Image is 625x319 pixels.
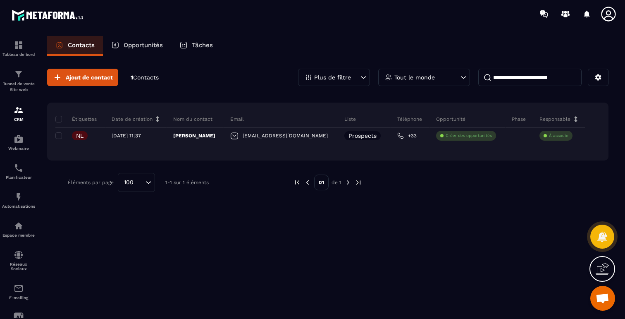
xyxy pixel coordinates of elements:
div: Search for option [118,173,155,192]
p: Planificateur [2,175,35,180]
p: Tâches [192,41,213,49]
a: automationsautomationsAutomatisations [2,186,35,215]
input: Search for option [136,178,143,187]
a: formationformationTunnel de vente Site web [2,63,35,99]
p: Tableau de bord [2,52,35,57]
p: Webinaire [2,146,35,151]
img: next [355,179,362,186]
p: E-mailing [2,295,35,300]
p: 1-1 sur 1 éléments [165,180,209,185]
p: Opportunités [124,41,163,49]
p: de 1 [332,179,341,186]
img: prev [293,179,301,186]
img: formation [14,69,24,79]
p: Éléments par page [68,180,114,185]
p: Contacts [68,41,95,49]
p: Date de création [112,116,153,122]
p: Nom du contact [173,116,212,122]
img: automations [14,192,24,202]
span: 100 [121,178,136,187]
a: social-networksocial-networkRéseaux Sociaux [2,244,35,277]
span: Contacts [133,74,159,81]
a: Contacts [47,36,103,56]
a: emailemailE-mailing [2,277,35,306]
div: Ouvrir le chat [590,286,615,311]
img: next [344,179,352,186]
a: Opportunités [103,36,171,56]
img: logo [12,7,86,23]
p: Espace membre [2,233,35,237]
img: scheduler [14,163,24,173]
img: formation [14,105,24,115]
a: schedulerschedulerPlanificateur [2,157,35,186]
a: automationsautomationsEspace membre [2,215,35,244]
p: [DATE] 11:37 [112,133,141,139]
img: formation [14,40,24,50]
a: Tâches [171,36,221,56]
p: 01 [314,175,329,190]
p: Responsable [539,116,570,122]
p: Étiquettes [55,116,97,122]
img: prev [304,179,311,186]
img: automations [14,134,24,144]
a: automationsautomationsWebinaire [2,128,35,157]
p: Tunnel de vente Site web [2,81,35,93]
p: Automatisations [2,204,35,209]
img: email [14,283,24,293]
a: +33 [397,132,417,139]
p: Phase [512,116,526,122]
img: social-network [14,250,24,260]
p: Email [230,116,244,122]
a: formationformationTableau de bord [2,34,35,63]
p: CRM [2,117,35,122]
p: [PERSON_NAME] [173,132,215,139]
span: Ajout de contact [66,73,113,82]
button: Ajout de contact [47,69,118,86]
p: Prospects [348,133,377,139]
p: NL [76,133,83,139]
p: Opportunité [436,116,465,122]
a: formationformationCRM [2,99,35,128]
p: Tout le monde [394,74,435,80]
p: Créer des opportunités [446,133,492,139]
p: Réseaux Sociaux [2,262,35,271]
p: Plus de filtre [314,74,351,80]
p: 1 [131,74,159,82]
img: automations [14,221,24,231]
p: Liste [344,116,356,122]
p: À associe [549,133,568,139]
p: Téléphone [397,116,422,122]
